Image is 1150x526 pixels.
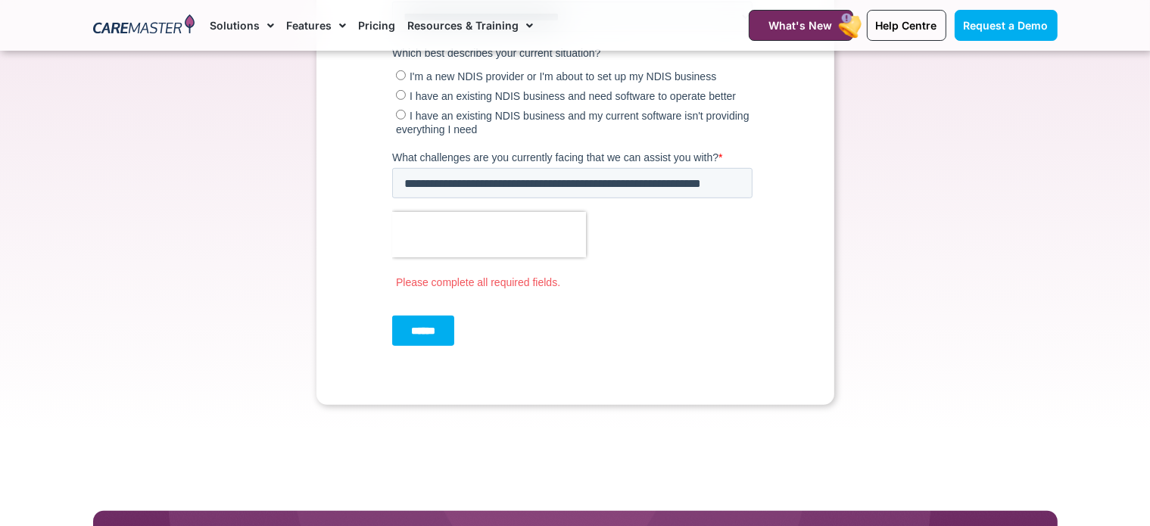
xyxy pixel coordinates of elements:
label: Please complete this required field. [4,421,366,434]
label: Please complete this required field. [4,496,366,510]
img: CareMaster Logo [93,14,195,37]
a: Request a Demo [955,10,1058,41]
span: Request a Demo [964,19,1049,32]
span: What's New [769,19,833,32]
span: Last Name [183,2,235,14]
span: Help Centre [876,19,937,32]
a: What's New [749,10,853,41]
a: Help Centre [867,10,946,41]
